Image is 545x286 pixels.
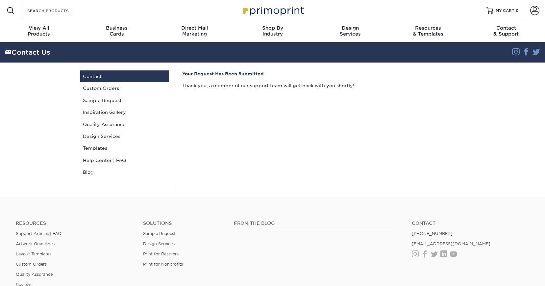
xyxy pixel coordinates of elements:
a: DesignServices [311,21,389,42]
a: [PHONE_NUMBER] [412,231,453,236]
div: Services [311,25,389,37]
span: Resources [389,25,467,31]
a: Artwork Guidelines [16,241,55,246]
span: 0 [516,8,519,13]
span: MY CART [496,8,514,13]
div: Cards [78,25,156,37]
h4: Resources [16,221,133,226]
a: BusinessCards [78,21,156,42]
a: Shop ByIndustry [234,21,311,42]
a: Resources& Templates [389,21,467,42]
a: Custom Orders [16,262,47,267]
a: Print for Resellers [143,251,179,256]
a: Custom Orders [80,82,169,94]
a: Blog [80,166,169,178]
a: Layout Templates [16,251,51,256]
span: Business [78,25,156,31]
strong: Your Request Has Been Submitted [182,71,264,76]
a: Quality Assurance [16,272,53,277]
h4: Solutions [143,221,224,226]
a: Design Services [80,130,169,142]
a: Contact [80,70,169,82]
div: Industry [234,25,311,37]
div: Marketing [156,25,234,37]
div: & Templates [389,25,467,37]
a: Design Services [143,241,175,246]
span: Design [311,25,389,31]
span: Direct Mail [156,25,234,31]
p: Thank you, a member of our support team will get back with you shortly! [182,82,462,89]
a: Templates [80,142,169,154]
span: Contact [467,25,545,31]
a: Direct MailMarketing [156,21,234,42]
div: & Support [467,25,545,37]
img: Primoprint [240,3,306,17]
h4: From the Blog [234,221,394,226]
a: Sample Request [143,231,176,236]
a: [EMAIL_ADDRESS][DOMAIN_NAME] [412,241,490,246]
a: Support Articles | FAQ [16,231,62,236]
a: Quality Assurance [80,118,169,130]
input: SEARCH PRODUCTS..... [27,7,91,14]
span: Shop By [234,25,311,31]
a: Print for Nonprofits [143,262,183,267]
a: Sample Request [80,94,169,106]
a: Inspiration Gallery [80,106,169,118]
a: Contact [412,221,529,226]
a: Contact& Support [467,21,545,42]
a: Help Center | FAQ [80,154,169,166]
